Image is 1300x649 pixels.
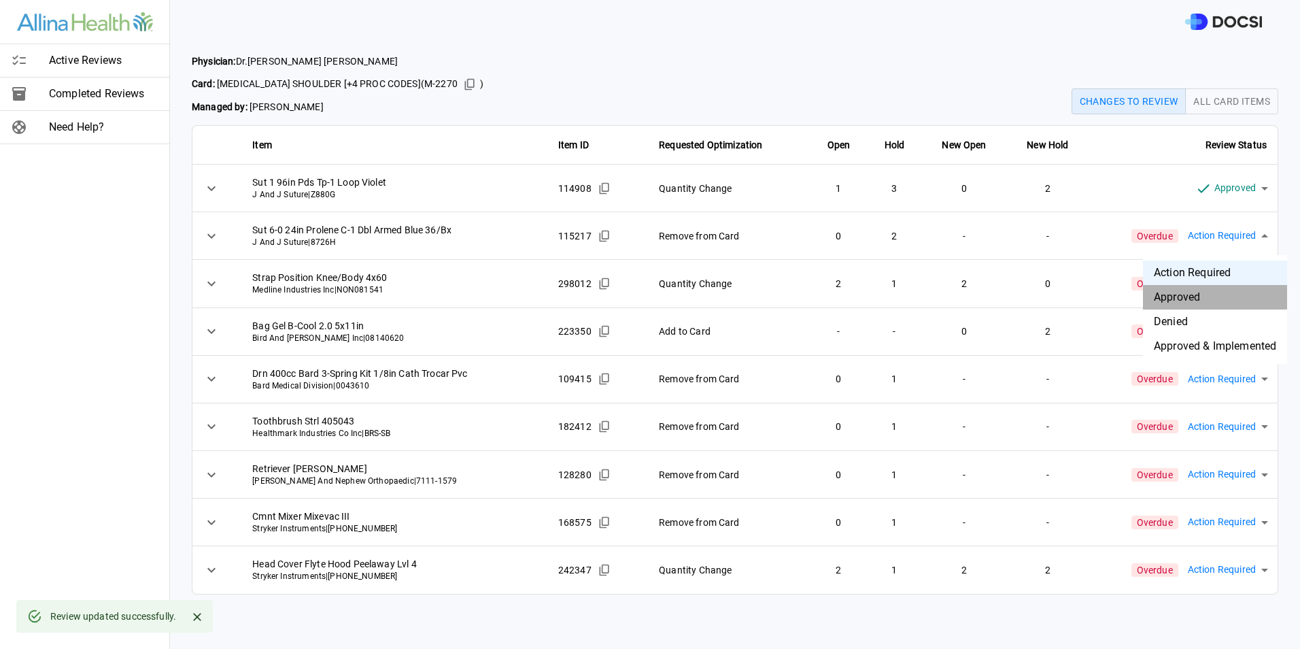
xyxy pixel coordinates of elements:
button: Close [187,607,207,627]
li: Approved [1143,285,1287,310]
li: Action Required [1143,261,1287,285]
div: Review updated successfully. [50,604,176,629]
li: Approved & Implemented [1143,334,1287,359]
li: Denied [1143,310,1287,334]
